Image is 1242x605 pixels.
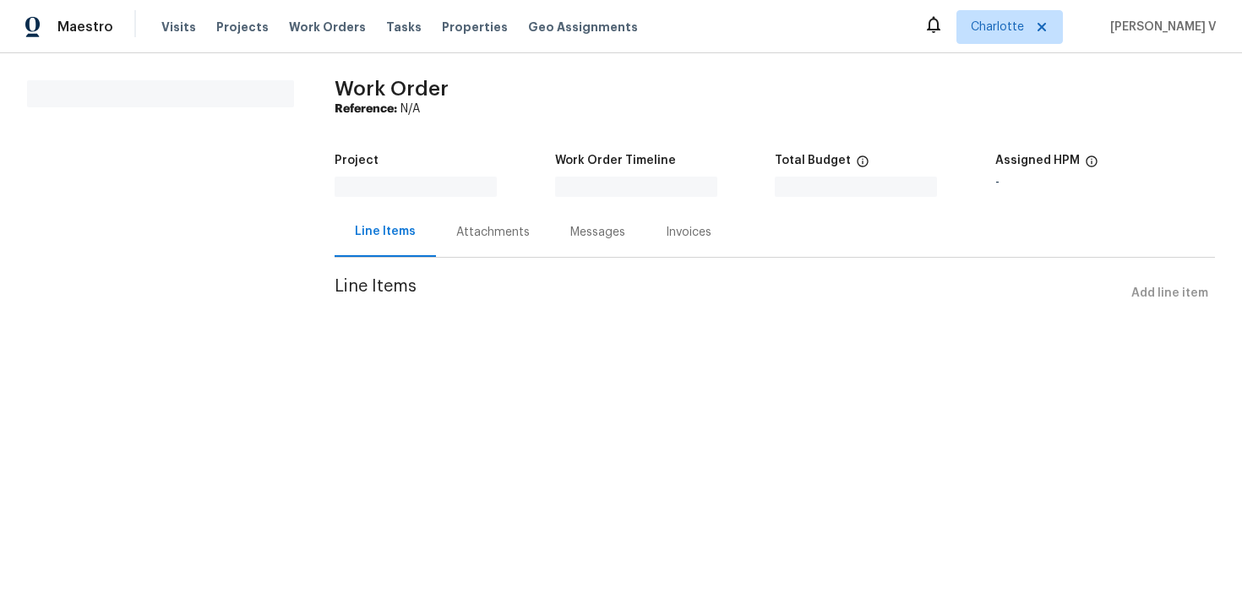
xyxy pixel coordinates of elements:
[335,101,1215,117] div: N/A
[216,19,269,35] span: Projects
[995,155,1080,166] h5: Assigned HPM
[57,19,113,35] span: Maestro
[555,155,676,166] h5: Work Order Timeline
[161,19,196,35] span: Visits
[386,21,422,33] span: Tasks
[335,155,379,166] h5: Project
[528,19,638,35] span: Geo Assignments
[289,19,366,35] span: Work Orders
[971,19,1024,35] span: Charlotte
[335,278,1125,309] span: Line Items
[775,155,851,166] h5: Total Budget
[442,19,508,35] span: Properties
[456,224,530,241] div: Attachments
[995,177,1216,188] div: -
[355,223,416,240] div: Line Items
[1085,155,1098,177] span: The hpm assigned to this work order.
[335,103,397,115] b: Reference:
[570,224,625,241] div: Messages
[666,224,711,241] div: Invoices
[1103,19,1217,35] span: [PERSON_NAME] V
[335,79,449,99] span: Work Order
[856,155,869,177] span: The total cost of line items that have been proposed by Opendoor. This sum includes line items th...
